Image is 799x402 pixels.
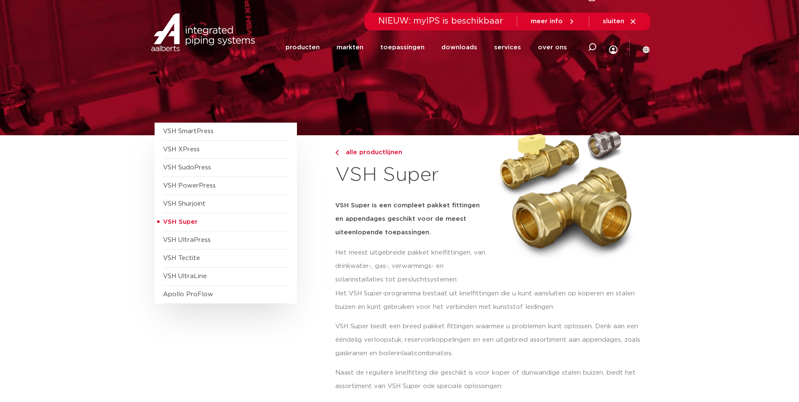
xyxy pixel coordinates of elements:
a: toepassingen [380,30,425,64]
a: VSH XPress [163,146,200,153]
a: sluiten [603,18,637,25]
div: my IPS [609,28,617,67]
a: over ons [538,30,567,64]
span: alle productlijnen [341,149,402,155]
p: Naast de reguliere knelfitting die geschikt is voor koper of dunwandige stalen buizen, biedt het ... [335,366,645,393]
span: meer info [531,18,563,24]
a: VSH UltraLine [163,273,207,279]
a: VSH PowerPress [163,182,216,189]
span: NIEUW: myIPS is beschikbaar [378,17,503,25]
a: producten [286,30,320,64]
a: markten [337,30,363,64]
p: Het meest uitgebreide pakket knelfittingen, van drinkwater-, gas-, verwarmings- en solarinstallat... [335,246,488,287]
span: VSH Super [163,219,198,225]
p: VSH Super biedt een breed pakket fittingen waarmee u problemen kunt oplossen. Denk aan een ééndel... [335,320,645,360]
a: VSH UltraPress [163,237,211,243]
a: VSH SudoPress [163,164,211,171]
a: alle productlijnen [335,147,488,158]
a: Apollo ProFlow [163,291,213,297]
a: VSH SmartPress [163,128,214,134]
a: VSH Tectite [163,255,200,261]
span: sluiten [603,18,624,24]
h5: VSH Super is een compleet pakket fittingen en appendages geschikt voor de meest uiteenlopende toe... [335,199,488,239]
p: Het VSH Super-programma bestaat uit knelfittingen die u kunt aansluiten op koperen en stalen buiz... [335,287,645,314]
img: chevron-right.svg [335,150,339,155]
nav: Menu [286,30,567,64]
a: services [494,30,521,64]
a: meer info [531,18,575,25]
h1: VSH Super [335,162,488,189]
a: downloads [441,30,477,64]
a: VSH Shurjoint [163,201,206,207]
